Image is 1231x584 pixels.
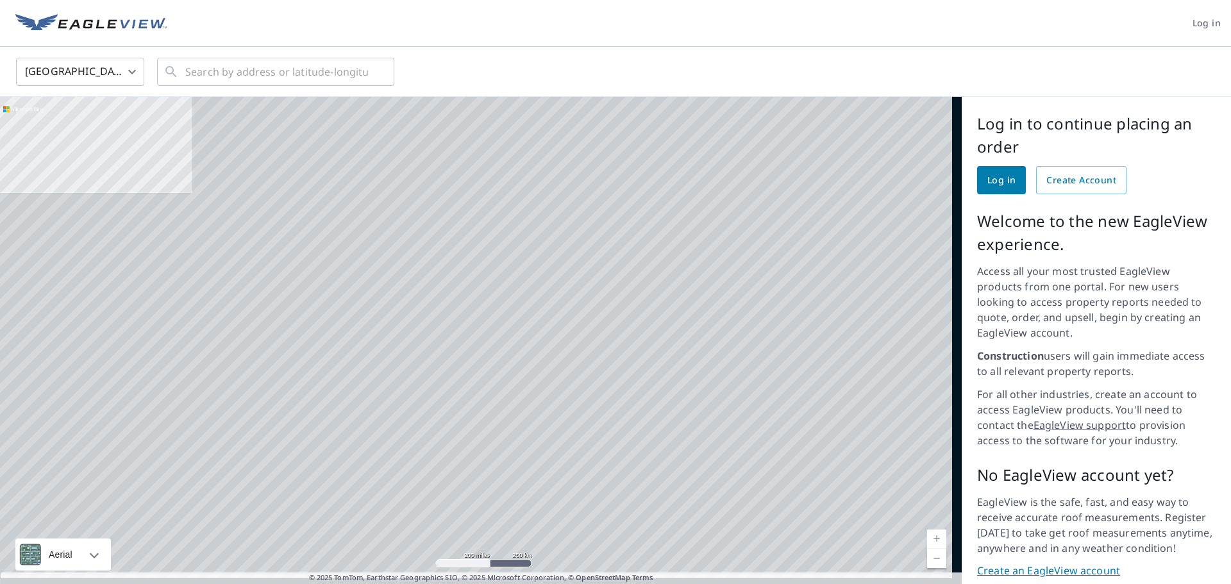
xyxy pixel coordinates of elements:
[927,530,946,549] a: Current Level 5, Zoom In
[632,572,653,582] a: Terms
[1036,166,1126,194] a: Create Account
[16,54,144,90] div: [GEOGRAPHIC_DATA]
[15,14,167,33] img: EV Logo
[1193,15,1221,31] span: Log in
[1034,418,1126,432] a: EagleView support
[185,54,368,90] input: Search by address or latitude-longitude
[977,463,1216,487] p: No EagleView account yet?
[977,112,1216,158] p: Log in to continue placing an order
[987,172,1016,188] span: Log in
[927,549,946,568] a: Current Level 5, Zoom Out
[977,349,1044,363] strong: Construction
[977,210,1216,256] p: Welcome to the new EagleView experience.
[977,166,1026,194] a: Log in
[45,538,76,571] div: Aerial
[977,563,1216,578] a: Create an EagleView account
[309,572,653,583] span: © 2025 TomTom, Earthstar Geographics SIO, © 2025 Microsoft Corporation, ©
[15,538,111,571] div: Aerial
[977,494,1216,556] p: EagleView is the safe, fast, and easy way to receive accurate roof measurements. Register [DATE] ...
[977,387,1216,448] p: For all other industries, create an account to access EagleView products. You'll need to contact ...
[576,572,630,582] a: OpenStreetMap
[977,263,1216,340] p: Access all your most trusted EagleView products from one portal. For new users looking to access ...
[977,348,1216,379] p: users will gain immediate access to all relevant property reports.
[1046,172,1116,188] span: Create Account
